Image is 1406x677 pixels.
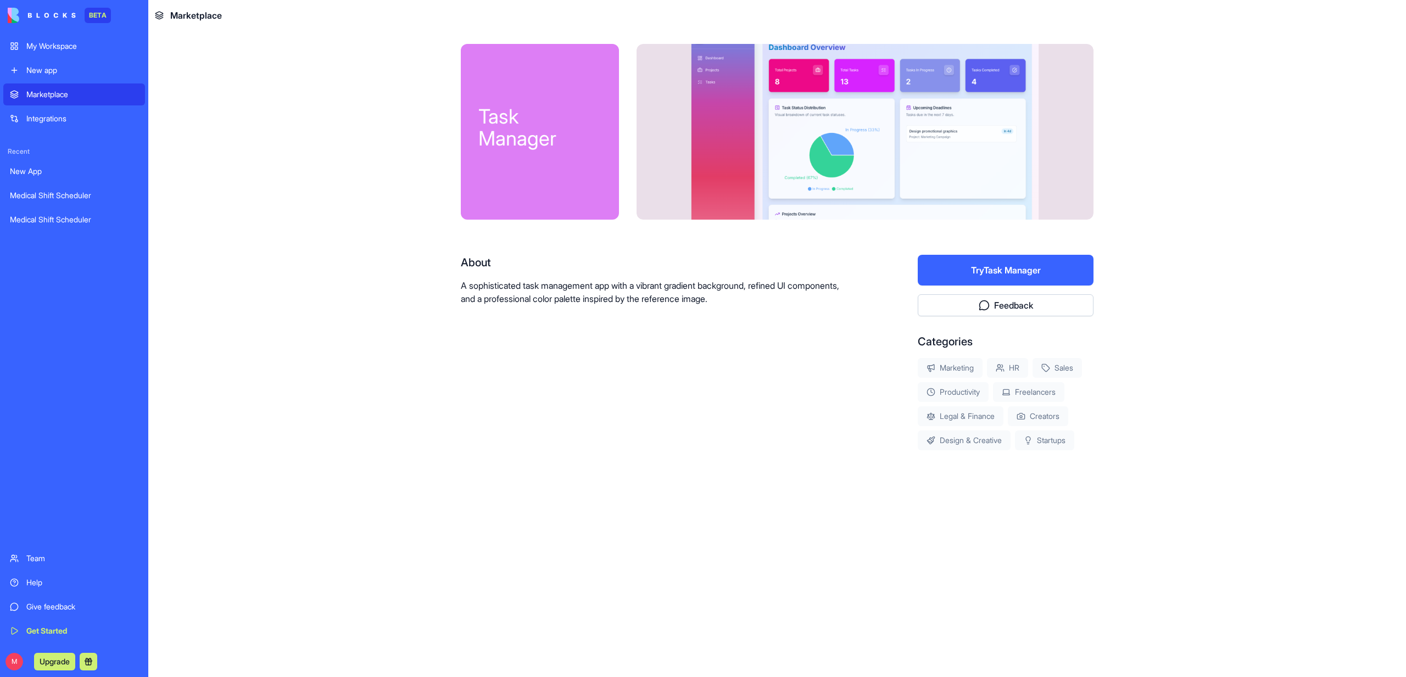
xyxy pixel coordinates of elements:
a: Help [3,572,145,594]
div: Marketing [918,358,983,378]
div: HR [987,358,1028,378]
a: New app [3,59,145,81]
img: logo [8,8,76,23]
div: Categories [918,334,1093,349]
button: TryTask Manager [918,255,1093,286]
a: Medical Shift Scheduler [3,184,145,206]
div: My Workspace [26,41,138,52]
span: Marketplace [170,9,222,22]
div: New App [10,166,138,177]
a: Upgrade [34,656,75,667]
a: Marketplace [3,83,145,105]
button: Upgrade [34,653,75,670]
div: About [461,255,847,270]
div: Medical Shift Scheduler [10,214,138,225]
a: Medical Shift Scheduler [3,209,145,231]
div: Task Manager [478,105,601,149]
a: My Workspace [3,35,145,57]
div: Help [26,577,138,588]
div: Legal & Finance [918,406,1003,426]
div: Team [26,553,138,564]
button: Feedback [918,294,1093,316]
div: BETA [85,8,111,23]
div: Get Started [26,625,138,636]
a: New App [3,160,145,182]
div: Productivity [918,382,989,402]
p: A sophisticated task management app with a vibrant gradient background, refined UI components, an... [461,279,847,305]
div: Sales [1033,358,1082,378]
div: Marketplace [26,89,138,100]
a: Get Started [3,620,145,642]
div: Freelancers [993,382,1064,402]
div: Medical Shift Scheduler [10,190,138,201]
a: Give feedback [3,596,145,618]
div: Integrations [26,113,138,124]
a: BETA [8,8,111,23]
span: Recent [3,147,145,156]
div: Give feedback [26,601,138,612]
div: Creators [1008,406,1068,426]
a: Team [3,547,145,569]
div: Startups [1015,430,1074,450]
a: Integrations [3,108,145,130]
div: New app [26,65,138,76]
span: M [5,653,23,670]
div: Design & Creative [918,430,1011,450]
